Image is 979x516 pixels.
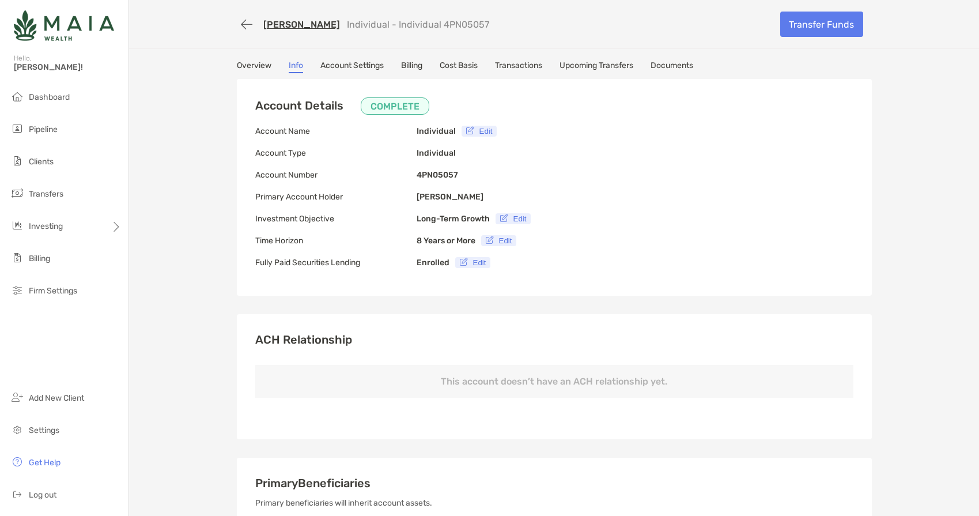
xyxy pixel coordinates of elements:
span: Transfers [29,189,63,199]
img: clients icon [10,154,24,168]
h3: ACH Relationship [255,333,853,346]
a: Info [289,61,303,73]
img: settings icon [10,423,24,436]
span: Firm Settings [29,286,77,296]
a: Upcoming Transfers [560,61,633,73]
span: Clients [29,157,54,167]
span: Get Help [29,458,61,468]
p: Primary Account Holder [255,190,417,204]
a: [PERSON_NAME] [263,19,340,30]
img: transfers icon [10,186,24,200]
span: Pipeline [29,125,58,134]
p: COMPLETE [371,99,419,114]
img: add_new_client icon [10,390,24,404]
a: Account Settings [320,61,384,73]
b: 4PN05057 [417,170,458,180]
img: logout icon [10,487,24,501]
span: [PERSON_NAME]! [14,62,122,72]
p: Investment Objective [255,212,417,226]
b: 8 Years or More [417,236,475,246]
button: Edit [496,213,531,224]
img: firm-settings icon [10,283,24,297]
span: Add New Client [29,393,84,403]
b: Individual [417,126,456,136]
p: Account Number [255,168,417,182]
a: Billing [401,61,422,73]
img: billing icon [10,251,24,265]
button: Edit [481,235,517,246]
span: Settings [29,425,59,435]
p: This account doesn’t have an ACH relationship yet. [255,365,853,398]
img: dashboard icon [10,89,24,103]
p: Primary beneficiaries will inherit account assets. [255,496,853,510]
a: Documents [651,61,693,73]
b: [PERSON_NAME] [417,192,483,202]
a: Transactions [495,61,542,73]
img: investing icon [10,219,24,232]
img: get-help icon [10,455,24,469]
b: Enrolled [417,258,449,268]
button: Edit [462,126,497,137]
button: Edit [455,257,491,268]
p: Fully Paid Securities Lending [255,255,417,270]
img: Zoe Logo [14,5,114,46]
span: Primary Beneficiaries [255,476,371,490]
img: pipeline icon [10,122,24,135]
p: Time Horizon [255,233,417,248]
span: Billing [29,254,50,263]
a: Cost Basis [440,61,478,73]
a: Transfer Funds [780,12,863,37]
p: Account Type [255,146,417,160]
b: Individual [417,148,456,158]
p: Individual - Individual 4PN05057 [347,19,489,30]
span: Dashboard [29,92,70,102]
h3: Account Details [255,97,429,115]
span: Investing [29,221,63,231]
b: Long-Term Growth [417,214,490,224]
span: Log out [29,490,56,500]
a: Overview [237,61,271,73]
p: Account Name [255,124,417,138]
